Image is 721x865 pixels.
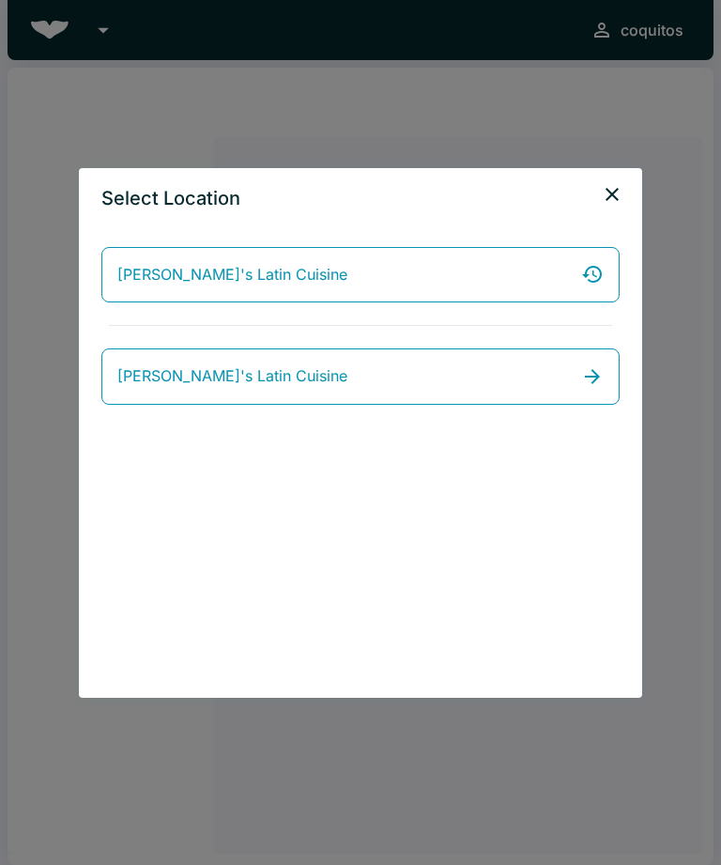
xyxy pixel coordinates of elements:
[101,247,620,303] a: [PERSON_NAME]'s Latin Cuisine
[117,364,347,389] span: [PERSON_NAME]'s Latin Cuisine
[593,176,631,213] button: close
[117,263,347,287] span: [PERSON_NAME]'s Latin Cuisine
[101,348,620,405] a: [PERSON_NAME]'s Latin Cuisine
[79,168,263,228] h2: Select Location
